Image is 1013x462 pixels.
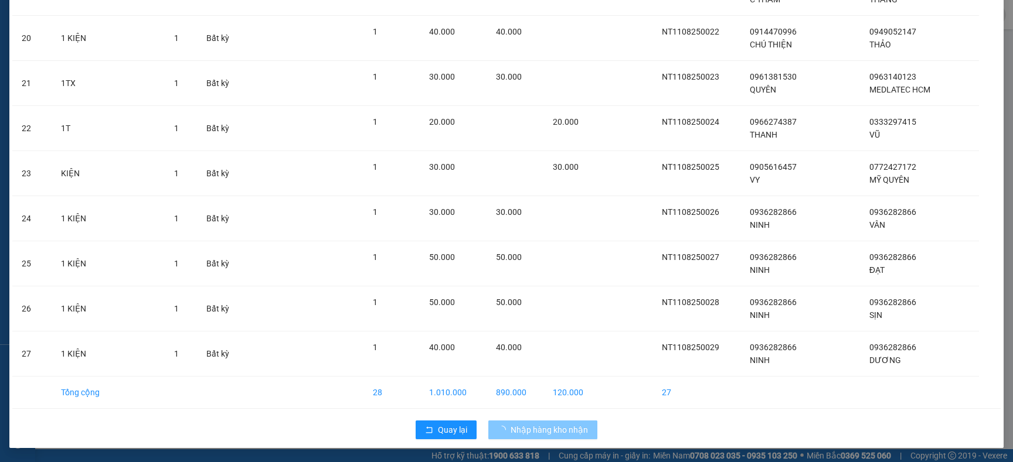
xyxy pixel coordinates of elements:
[197,196,245,241] td: Bất kỳ
[373,252,378,262] span: 1
[197,331,245,377] td: Bất kỳ
[438,423,467,436] span: Quay lại
[429,72,455,81] span: 30.000
[174,78,179,88] span: 1
[12,61,52,106] td: 21
[652,377,740,409] td: 27
[174,124,179,133] span: 1
[12,331,52,377] td: 27
[662,72,719,81] span: NT1108250023
[869,310,882,320] span: SỊN
[373,207,378,217] span: 1
[52,196,165,241] td: 1 KIỆN
[363,377,420,409] td: 28
[496,252,522,262] span: 50.000
[869,162,916,172] span: 0772427172
[869,220,885,230] span: VÂN
[750,265,770,275] span: NINH
[869,252,916,262] span: 0936282866
[869,355,901,365] span: DƯƠNG
[52,61,165,106] td: 1TX
[750,85,776,94] span: QUYÊN
[174,214,179,223] span: 1
[543,377,600,409] td: 120.000
[750,310,770,320] span: NINH
[197,286,245,331] td: Bất kỳ
[429,297,455,307] span: 50.000
[496,72,522,81] span: 30.000
[662,297,719,307] span: NT1108250028
[373,297,378,307] span: 1
[373,117,378,126] span: 1
[12,196,52,241] td: 24
[12,106,52,151] td: 22
[750,27,797,36] span: 0914470996
[373,162,378,172] span: 1
[52,377,165,409] td: Tổng cộng
[553,162,579,172] span: 30.000
[750,355,770,365] span: NINH
[52,241,165,286] td: 1 KIỆN
[429,27,455,36] span: 40.000
[496,297,522,307] span: 50.000
[174,349,179,358] span: 1
[750,207,797,217] span: 0936282866
[197,16,245,61] td: Bất kỳ
[750,130,777,139] span: THANH
[496,207,522,217] span: 30.000
[498,426,511,434] span: loading
[662,207,719,217] span: NT1108250026
[750,343,797,352] span: 0936282866
[429,162,455,172] span: 30.000
[869,343,916,352] span: 0936282866
[869,265,885,275] span: ĐẠT
[52,16,165,61] td: 1 KIỆN
[869,297,916,307] span: 0936282866
[429,117,455,126] span: 20.000
[662,343,719,352] span: NT1108250029
[373,343,378,352] span: 1
[662,162,719,172] span: NT1108250025
[12,151,52,196] td: 23
[553,117,579,126] span: 20.000
[197,241,245,286] td: Bất kỳ
[750,297,797,307] span: 0936282866
[174,259,179,268] span: 1
[488,420,597,439] button: Nhập hàng kho nhận
[197,61,245,106] td: Bất kỳ
[174,304,179,313] span: 1
[373,27,378,36] span: 1
[511,423,588,436] span: Nhập hàng kho nhận
[174,33,179,43] span: 1
[52,106,165,151] td: 1T
[869,85,930,94] span: MEDLATEC HCM
[197,151,245,196] td: Bất kỳ
[429,207,455,217] span: 30.000
[12,241,52,286] td: 25
[869,130,880,139] span: VŨ
[750,162,797,172] span: 0905616457
[429,343,455,352] span: 40.000
[869,40,891,49] span: THẢO
[750,175,760,184] span: VY
[52,331,165,377] td: 1 KIỆN
[869,175,909,184] span: MỸ QUYÊN
[197,106,245,151] td: Bất kỳ
[869,27,916,36] span: 0949052147
[52,286,165,331] td: 1 KIỆN
[487,377,543,409] td: 890.000
[429,252,455,262] span: 50.000
[373,72,378,81] span: 1
[869,117,916,126] span: 0333297415
[750,40,792,49] span: CHÚ THIỆN
[420,377,487,409] td: 1.010.000
[12,16,52,61] td: 20
[869,207,916,217] span: 0936282866
[174,169,179,178] span: 1
[750,117,797,126] span: 0966274387
[496,27,522,36] span: 40.000
[496,343,522,352] span: 40.000
[662,117,719,126] span: NT1108250024
[662,27,719,36] span: NT1108250022
[662,252,719,262] span: NT1108250027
